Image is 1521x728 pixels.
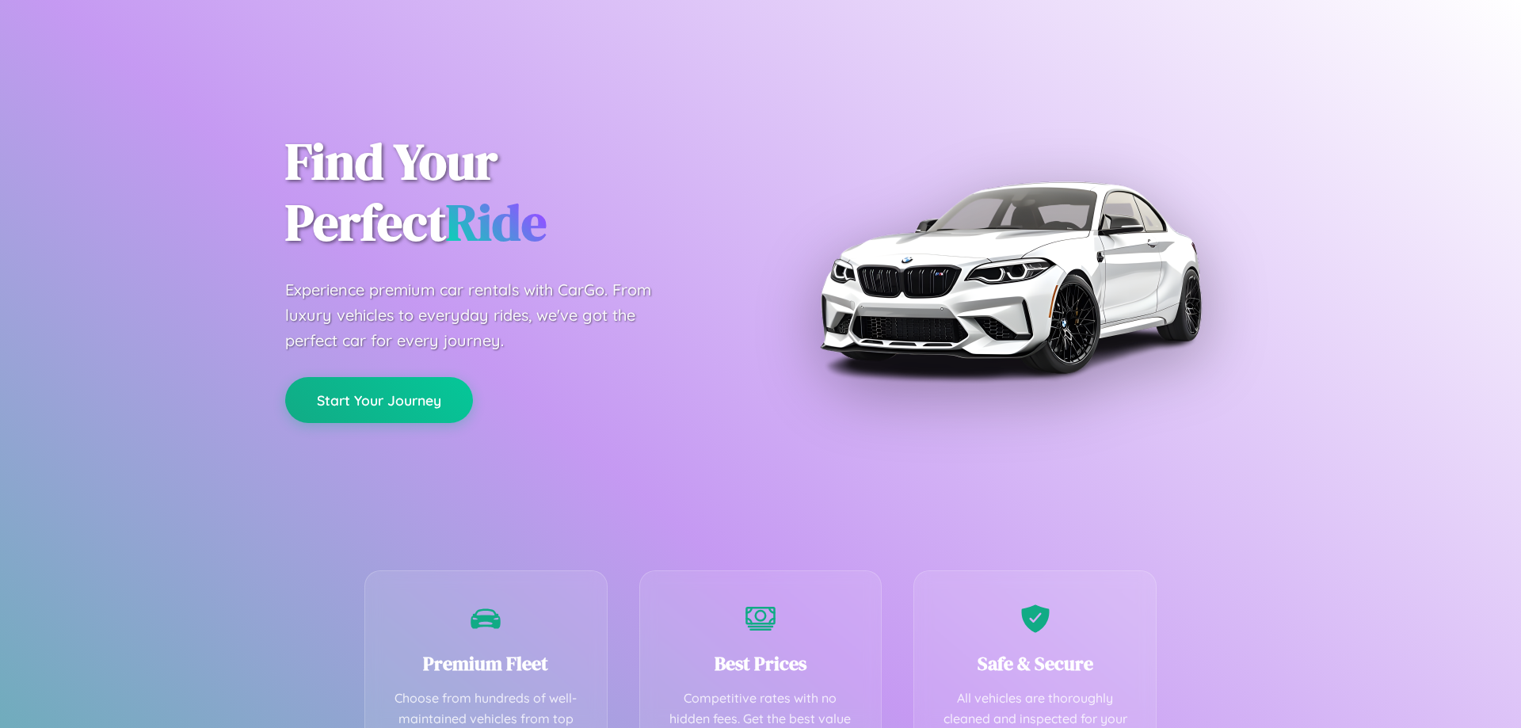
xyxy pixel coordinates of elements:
[285,277,681,353] p: Experience premium car rentals with CarGo. From luxury vehicles to everyday rides, we've got the ...
[389,650,583,677] h3: Premium Fleet
[664,650,858,677] h3: Best Prices
[938,650,1132,677] h3: Safe & Secure
[285,131,737,253] h1: Find Your Perfect
[812,79,1208,475] img: Premium BMW car rental vehicle
[285,377,473,423] button: Start Your Journey
[446,188,547,257] span: Ride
